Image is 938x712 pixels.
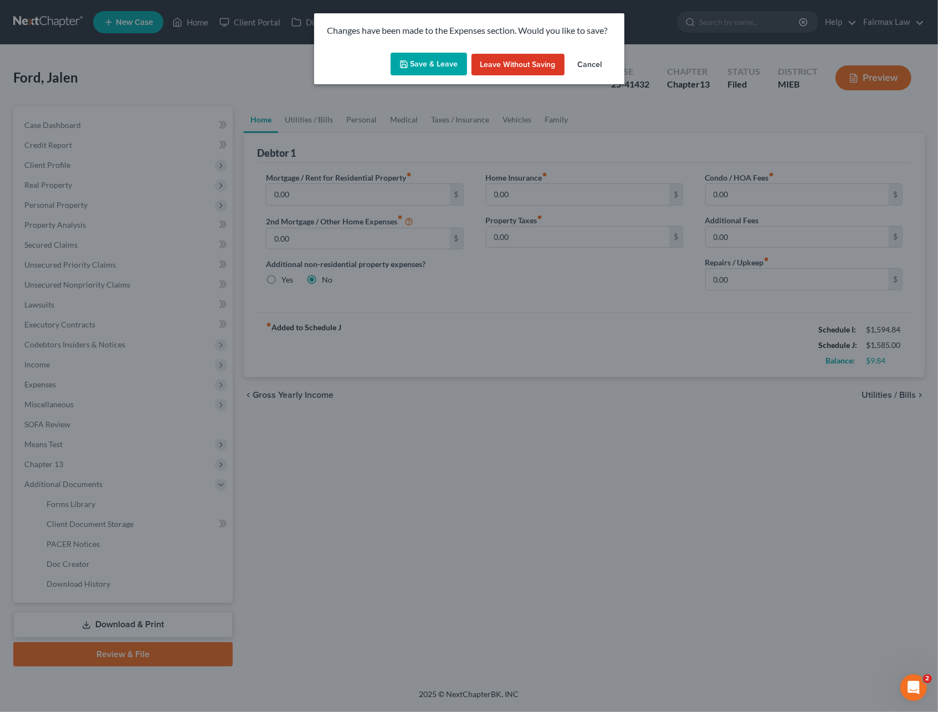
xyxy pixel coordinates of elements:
[391,53,467,76] button: Save & Leave
[923,674,932,683] span: 2
[900,674,927,701] iframe: Intercom live chat
[327,24,611,37] p: Changes have been made to the Expenses section. Would you like to save?
[471,54,565,76] button: Leave without Saving
[569,54,611,76] button: Cancel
